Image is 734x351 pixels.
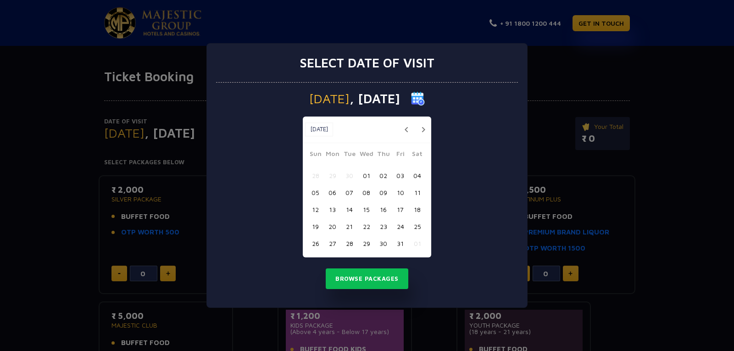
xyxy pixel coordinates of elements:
[358,184,375,201] button: 08
[358,167,375,184] button: 01
[350,92,400,105] span: , [DATE]
[309,92,350,105] span: [DATE]
[341,149,358,162] span: Tue
[307,167,324,184] button: 28
[392,218,409,235] button: 24
[375,218,392,235] button: 23
[324,167,341,184] button: 29
[358,218,375,235] button: 22
[305,123,333,136] button: [DATE]
[307,201,324,218] button: 12
[409,218,426,235] button: 25
[375,201,392,218] button: 16
[392,235,409,252] button: 31
[341,235,358,252] button: 28
[409,149,426,162] span: Sat
[358,235,375,252] button: 29
[341,184,358,201] button: 07
[358,149,375,162] span: Wed
[375,235,392,252] button: 30
[307,184,324,201] button: 05
[358,201,375,218] button: 15
[341,167,358,184] button: 30
[411,92,425,106] img: calender icon
[324,218,341,235] button: 20
[409,235,426,252] button: 01
[392,149,409,162] span: Fri
[409,167,426,184] button: 04
[324,201,341,218] button: 13
[307,235,324,252] button: 26
[409,184,426,201] button: 11
[341,201,358,218] button: 14
[324,235,341,252] button: 27
[375,184,392,201] button: 09
[409,201,426,218] button: 18
[341,218,358,235] button: 21
[307,149,324,162] span: Sun
[324,149,341,162] span: Mon
[392,167,409,184] button: 03
[392,201,409,218] button: 17
[375,167,392,184] button: 02
[324,184,341,201] button: 06
[375,149,392,162] span: Thu
[392,184,409,201] button: 10
[300,55,434,71] h3: Select date of visit
[307,218,324,235] button: 19
[326,268,408,290] button: Browse Packages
